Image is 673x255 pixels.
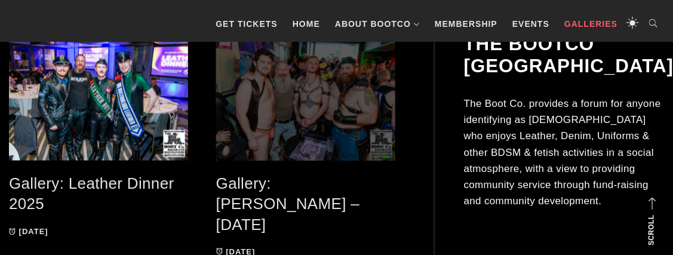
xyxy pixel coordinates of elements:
p: The Boot Co. provides a forum for anyone identifying as [DEMOGRAPHIC_DATA] who enjoys Leather, De... [464,96,664,209]
a: Events [506,6,555,42]
a: Home [287,6,326,42]
a: About BootCo [329,6,426,42]
a: Galleries [558,6,623,42]
a: GET TICKETS [210,6,284,42]
a: [DATE] [9,227,48,236]
a: Membership [429,6,503,42]
strong: Scroll [647,215,656,245]
h2: The BootCo [GEOGRAPHIC_DATA] [464,33,664,78]
a: Gallery: [PERSON_NAME] – [DATE] [216,174,360,234]
a: Gallery: Leather Dinner 2025 [9,174,174,213]
time: [DATE] [19,227,48,236]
